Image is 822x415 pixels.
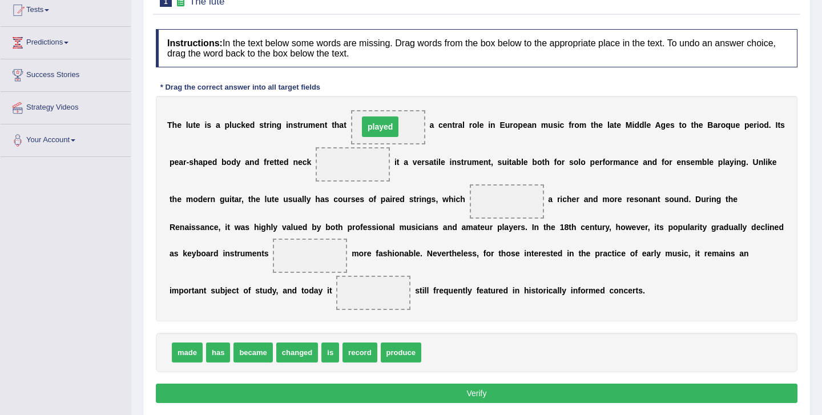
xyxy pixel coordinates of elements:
[746,158,748,167] b: .
[420,195,422,204] b: i
[304,195,307,204] b: l
[647,158,652,167] b: n
[183,158,186,167] b: r
[267,158,269,167] b: r
[194,158,199,167] b: h
[472,120,477,130] b: o
[775,120,777,130] b: I
[670,120,675,130] b: s
[624,158,630,167] b: n
[264,120,267,130] b: t
[464,158,466,167] b: r
[507,158,509,167] b: i
[245,120,250,130] b: e
[554,158,557,167] b: f
[303,120,308,130] b: u
[562,158,565,167] b: r
[172,120,178,130] b: h
[669,158,672,167] b: r
[505,120,510,130] b: u
[385,195,390,204] b: a
[436,158,438,167] b: i
[335,120,340,130] b: h
[1,92,131,120] a: Strategy Videos
[338,195,343,204] b: o
[308,120,315,130] b: m
[513,120,518,130] b: o
[167,38,223,48] b: Instructions:
[772,158,777,167] b: e
[193,120,196,130] b: t
[177,120,182,130] b: e
[198,195,203,204] b: d
[272,120,277,130] b: n
[221,158,227,167] b: b
[392,195,395,204] b: r
[681,158,686,167] b: n
[532,158,537,167] b: b
[283,195,288,204] b: u
[259,120,264,130] b: s
[768,158,772,167] b: k
[602,158,605,167] b: f
[574,158,579,167] b: o
[351,195,356,204] b: s
[516,158,521,167] b: b
[438,158,441,167] b: l
[571,120,574,130] b: r
[644,120,647,130] b: l
[757,120,759,130] b: i
[425,158,429,167] b: s
[275,195,279,204] b: e
[452,158,457,167] b: n
[454,195,456,204] b: i
[548,195,553,204] b: a
[436,195,438,204] b: ,
[483,158,489,167] b: n
[652,158,658,167] b: d
[256,195,260,204] b: e
[567,195,572,204] b: h
[269,158,274,167] b: e
[726,120,731,130] b: q
[735,120,740,130] b: e
[360,195,364,204] b: s
[211,195,216,204] b: n
[397,158,400,167] b: t
[694,120,699,130] b: h
[316,147,390,182] span: Drop target
[562,195,567,204] b: c
[297,195,302,204] b: a
[750,120,754,130] b: e
[616,120,621,130] b: e
[590,158,595,167] b: p
[325,120,328,130] b: t
[676,158,681,167] b: e
[557,195,560,204] b: r
[267,120,269,130] b: r
[666,120,670,130] b: e
[498,158,502,167] b: s
[472,158,478,167] b: m
[320,195,325,204] b: a
[655,120,660,130] b: A
[277,158,280,167] b: t
[686,158,691,167] b: s
[231,158,236,167] b: d
[620,158,625,167] b: a
[449,195,454,204] b: h
[288,195,293,204] b: s
[545,158,550,167] b: h
[207,120,211,130] b: s
[325,195,329,204] b: s
[229,120,232,130] b: l
[469,120,472,130] b: r
[293,195,298,204] b: u
[203,158,208,167] b: p
[759,158,764,167] b: n
[269,120,272,130] b: i
[643,158,647,167] b: a
[344,120,346,130] b: t
[227,158,232,167] b: o
[646,120,651,130] b: e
